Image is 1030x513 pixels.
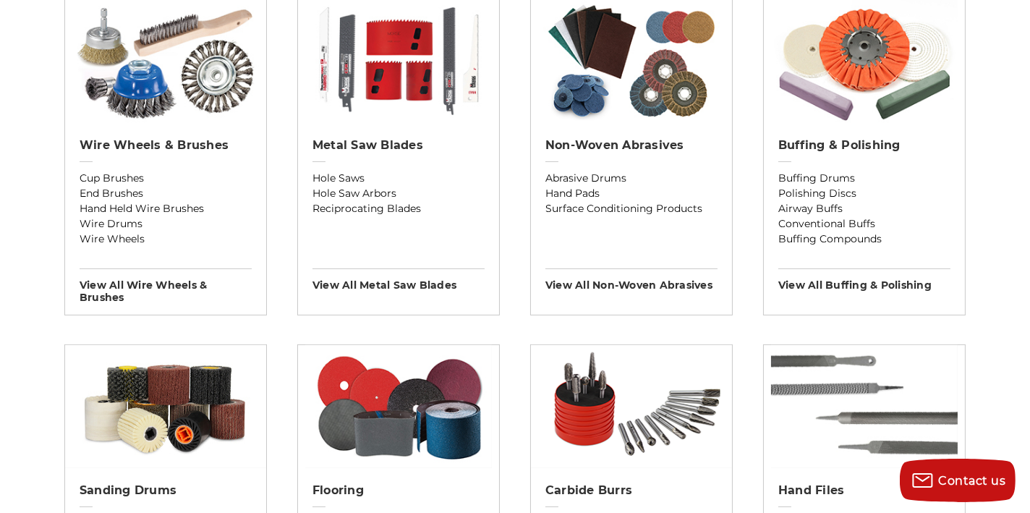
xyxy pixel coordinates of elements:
a: Buffing Drums [778,171,950,186]
img: Hand Files [771,345,958,468]
h2: Non-woven Abrasives [545,138,718,153]
a: Abrasive Drums [545,171,718,186]
a: Hand Held Wire Brushes [80,201,252,216]
a: Hand Pads [545,186,718,201]
h3: View All metal saw blades [312,268,485,292]
a: Conventional Buffs [778,216,950,232]
h3: View All buffing & polishing [778,268,950,292]
img: Sanding Drums [65,345,266,468]
a: Polishing Discs [778,186,950,201]
a: Airway Buffs [778,201,950,216]
h2: Carbide Burrs [545,483,718,498]
h2: Buffing & Polishing [778,138,950,153]
a: Cup Brushes [80,171,252,186]
a: Hole Saw Arbors [312,186,485,201]
a: Buffing Compounds [778,232,950,247]
h2: Sanding Drums [80,483,252,498]
h3: View All non-woven abrasives [545,268,718,292]
a: Wire Wheels [80,232,252,247]
h2: Flooring [312,483,485,498]
img: Flooring [305,345,493,468]
button: Contact us [900,459,1016,502]
a: Reciprocating Blades [312,201,485,216]
h2: Hand Files [778,483,950,498]
a: Surface Conditioning Products [545,201,718,216]
a: Hole Saws [312,171,485,186]
span: Contact us [939,474,1006,488]
h2: Wire Wheels & Brushes [80,138,252,153]
h2: Metal Saw Blades [312,138,485,153]
a: End Brushes [80,186,252,201]
a: Wire Drums [80,216,252,232]
h3: View All wire wheels & brushes [80,268,252,304]
img: Carbide Burrs [531,345,732,468]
